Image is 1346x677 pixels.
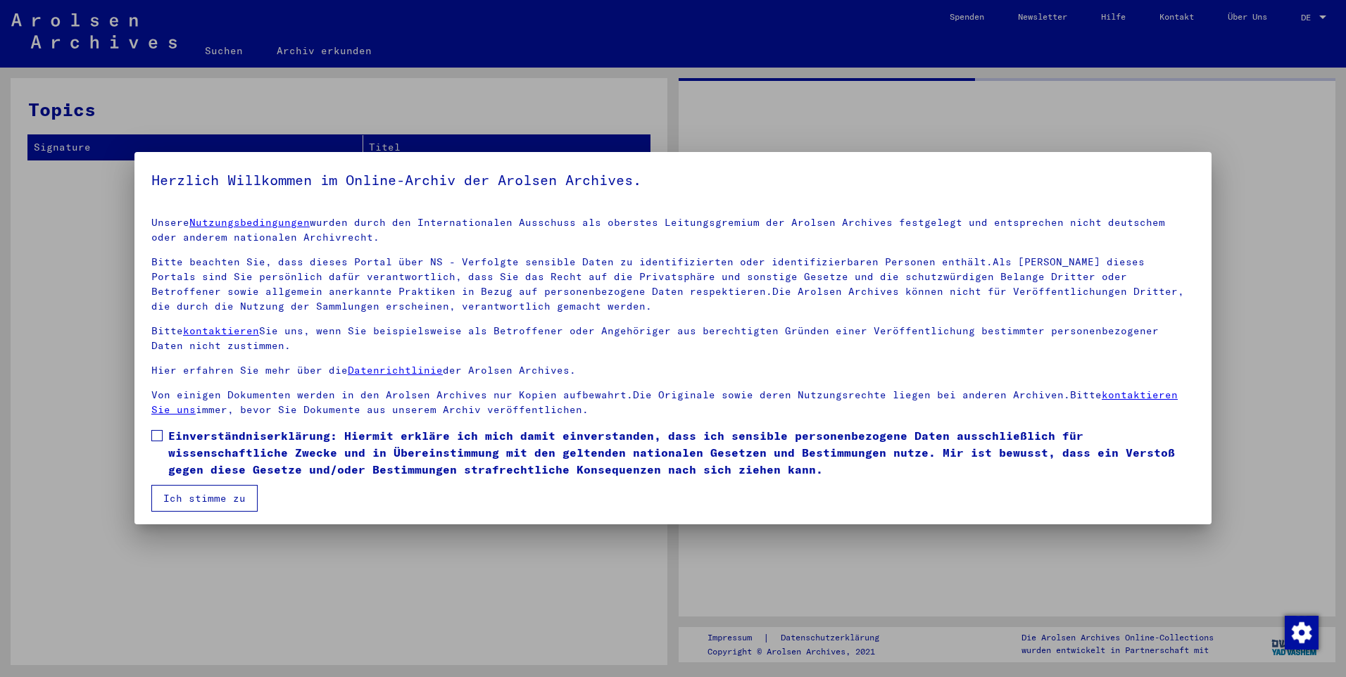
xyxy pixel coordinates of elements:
[151,255,1195,314] p: Bitte beachten Sie, dass dieses Portal über NS - Verfolgte sensible Daten zu identifizierten oder...
[151,324,1195,353] p: Bitte Sie uns, wenn Sie beispielsweise als Betroffener oder Angehöriger aus berechtigten Gründen ...
[151,388,1195,417] p: Von einigen Dokumenten werden in den Arolsen Archives nur Kopien aufbewahrt.Die Originale sowie d...
[189,216,310,229] a: Nutzungsbedingungen
[1285,616,1319,650] img: Zustimmung ändern
[151,169,1195,191] h5: Herzlich Willkommen im Online-Archiv der Arolsen Archives.
[151,215,1195,245] p: Unsere wurden durch den Internationalen Ausschuss als oberstes Leitungsgremium der Arolsen Archiv...
[151,363,1195,378] p: Hier erfahren Sie mehr über die der Arolsen Archives.
[183,324,259,337] a: kontaktieren
[168,427,1195,478] span: Einverständniserklärung: Hiermit erkläre ich mich damit einverstanden, dass ich sensible personen...
[151,485,258,512] button: Ich stimme zu
[348,364,443,377] a: Datenrichtlinie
